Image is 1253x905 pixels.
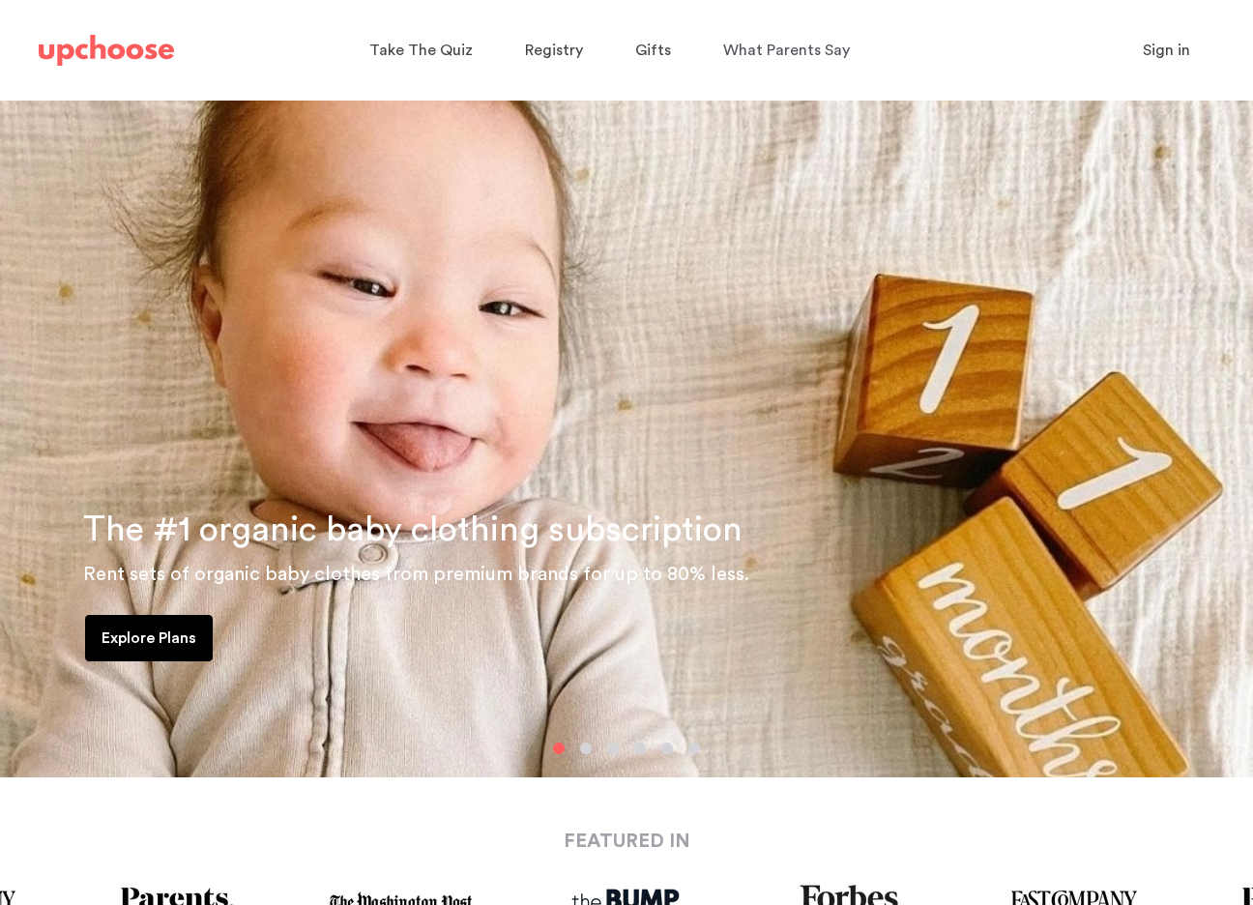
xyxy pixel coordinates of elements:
a: What Parents Say [723,32,856,70]
span: Gifts [635,43,671,58]
span: What Parents Say [723,43,850,58]
a: Explore Plans [85,615,213,661]
button: Sign in [1119,31,1214,70]
img: UpChoose [39,35,174,66]
strong: FEATURED IN [564,832,690,851]
span: Registry [525,43,583,58]
a: Take The Quiz [369,32,479,70]
p: Rent sets of organic baby clothes from premium brands for up to 80% less. [83,559,1230,590]
span: Take The Quiz [369,43,473,58]
a: UpChoose [39,31,174,71]
a: Registry [525,32,589,70]
span: The #1 organic baby clothing subscription [83,512,743,547]
a: Gifts [635,32,677,70]
p: Explore Plans [102,627,196,650]
span: Sign in [1143,43,1190,58]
